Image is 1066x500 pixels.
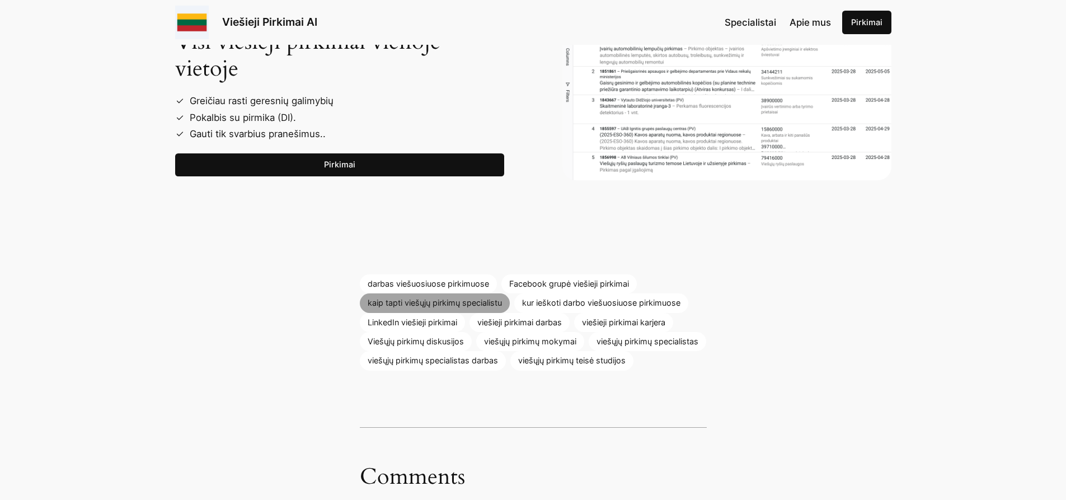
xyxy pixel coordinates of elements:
li: Greičiau rasti geresnių galimybių [184,93,504,109]
h2: Comments [360,464,707,490]
a: Specialistai [725,15,776,30]
a: kur ieškoti darbo viešuosiuose pirkimuose [514,293,688,312]
a: darbas viešuosiuose pirkimuose [360,274,497,293]
a: Facebook grupė viešieji pirkimai [501,274,637,293]
a: viešųjų pirkimų specialistas [589,332,706,351]
a: LinkedIn viešieji pirkimai [360,313,465,332]
li: Gauti tik svarbius pranešimus.. [184,126,504,142]
a: viešųjų pirkimų mokymai [476,332,584,351]
h2: Visi viešieji pirkimai vienoje vietoje [175,29,504,82]
a: viešųjų pirkimų teisė studijos [510,351,633,370]
span: Specialistai [725,17,776,28]
img: Viešieji pirkimai logo [175,6,209,39]
a: Viešieji Pirkimai AI [222,15,317,29]
a: viešieji pirkimai karjera [574,313,673,332]
a: Apie mus [790,15,831,30]
li: Pokalbis su pirmika (DI). [184,110,504,126]
nav: Navigation [725,15,831,30]
a: viešųjų pirkimų specialistas darbas [360,351,506,370]
a: kaip tapti viešųjų pirkimų specialistu [360,293,510,312]
a: Pirkimai [842,11,891,34]
a: viešieji pirkimai darbas [469,313,570,332]
a: Pirkimai [175,153,504,177]
a: Viešųjų pirkimų diskusijos [360,332,472,351]
span: Apie mus [790,17,831,28]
